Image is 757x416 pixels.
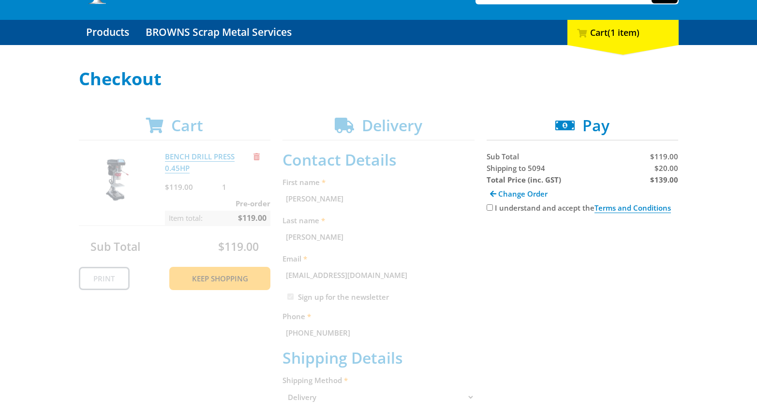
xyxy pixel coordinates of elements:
span: Sub Total [487,152,519,161]
span: (1 item) [608,27,639,38]
label: I understand and accept the [495,203,671,213]
span: Pay [582,115,609,136]
span: Change Order [498,189,548,199]
a: Change Order [487,185,551,202]
h1: Checkout [79,69,679,89]
a: Go to the BROWNS Scrap Metal Services page [138,20,299,45]
div: Cart [567,20,679,45]
span: Shipping to 5094 [487,163,545,173]
strong: Total Price (inc. GST) [487,175,561,185]
input: Please accept the terms and conditions. [487,204,493,211]
span: $119.00 [650,152,678,161]
span: $20.00 [654,163,678,173]
a: Terms and Conditions [594,203,671,213]
strong: $139.00 [650,175,678,185]
a: Go to the Products page [79,20,136,45]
